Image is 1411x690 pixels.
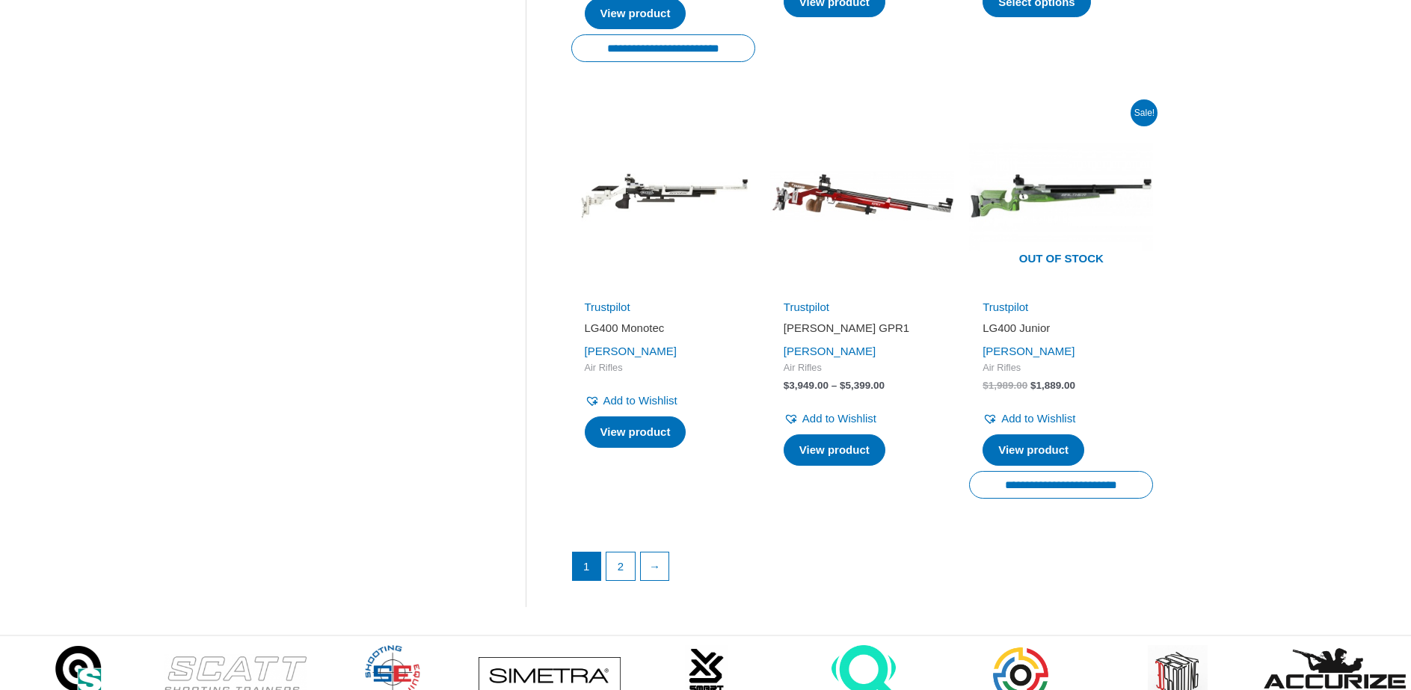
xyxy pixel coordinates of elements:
bdi: 3,949.00 [784,380,829,391]
span: Add to Wishlist [802,412,876,425]
span: Add to Wishlist [603,394,677,407]
a: [PERSON_NAME] [784,345,876,357]
bdi: 1,889.00 [1030,380,1075,391]
a: LG400 Junior [983,321,1140,341]
a: Select options for “Pardini GPR1” [784,434,885,466]
a: [PERSON_NAME] [983,345,1075,357]
a: Add to Wishlist [983,408,1075,429]
span: Page 1 [573,552,601,581]
a: Trustpilot [585,301,630,313]
bdi: 1,989.00 [983,380,1027,391]
img: Pardini GPR1 [770,104,954,288]
a: Trustpilot [784,301,829,313]
span: Sale! [1131,99,1158,126]
span: $ [1030,380,1036,391]
a: Add to Wishlist [585,390,677,411]
span: Out of stock [980,242,1142,277]
a: [PERSON_NAME] GPR1 [784,321,941,341]
span: $ [784,380,790,391]
img: LG400 Monotec Competition [571,104,755,288]
a: LG400 Monotec [585,321,742,341]
span: $ [840,380,846,391]
h2: [PERSON_NAME] GPR1 [784,321,941,336]
a: Read more about “LG400 Junior” [983,434,1084,466]
img: LG400 Junior [969,104,1153,288]
span: Add to Wishlist [1001,412,1075,425]
h2: LG400 Monotec [585,321,742,336]
span: Air Rifles [983,362,1140,375]
a: Add to Wishlist [784,408,876,429]
span: Air Rifles [784,362,941,375]
a: Select options for “LG400 Monotec” [585,416,686,448]
h2: LG400 Junior [983,321,1140,336]
nav: Product Pagination [571,552,1154,589]
span: Air Rifles [585,362,742,375]
a: Page 2 [606,552,635,581]
a: [PERSON_NAME] [585,345,677,357]
span: – [831,380,837,391]
span: $ [983,380,989,391]
a: Trustpilot [983,301,1028,313]
bdi: 5,399.00 [840,380,885,391]
a: Out of stock [969,104,1153,288]
a: → [641,552,669,581]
